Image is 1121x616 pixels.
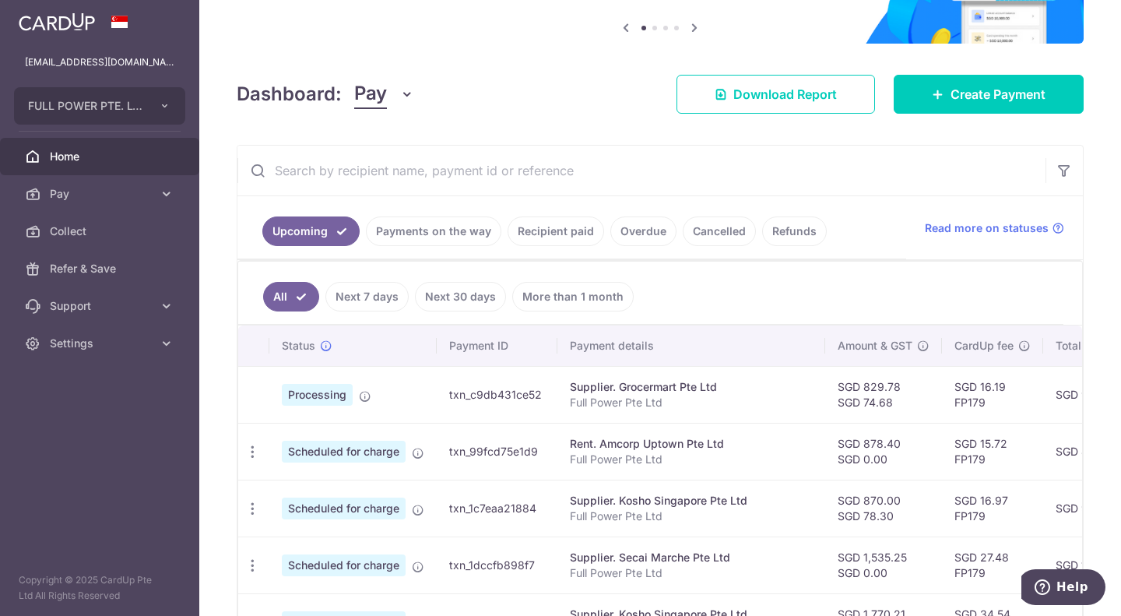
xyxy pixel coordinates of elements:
[894,75,1084,114] a: Create Payment
[237,146,1045,195] input: Search by recipient name, payment id or reference
[557,326,825,366] th: Payment details
[825,480,942,537] td: SGD 870.00 SGD 78.30
[951,85,1045,104] span: Create Payment
[25,55,174,70] p: [EMAIL_ADDRESS][DOMAIN_NAME]
[50,186,153,202] span: Pay
[570,565,813,581] p: Full Power Pte Ltd
[263,282,319,312] a: All
[942,423,1043,480] td: SGD 15.72 FP179
[570,395,813,410] p: Full Power Pte Ltd
[28,98,143,114] span: FULL POWER PTE. LTD.
[50,261,153,276] span: Refer & Save
[1021,569,1105,608] iframe: Opens a widget where you can find more information
[825,423,942,480] td: SGD 878.40 SGD 0.00
[282,338,315,354] span: Status
[733,85,837,104] span: Download Report
[942,537,1043,593] td: SGD 27.48 FP179
[825,366,942,423] td: SGD 829.78 SGD 74.68
[925,220,1064,236] a: Read more on statuses
[354,79,414,109] button: Pay
[14,87,185,125] button: FULL POWER PTE. LTD.
[366,216,501,246] a: Payments on the way
[762,216,827,246] a: Refunds
[282,554,406,576] span: Scheduled for charge
[942,480,1043,537] td: SGD 16.97 FP179
[262,216,360,246] a: Upcoming
[1056,338,1107,354] span: Total amt.
[282,441,406,463] span: Scheduled for charge
[282,498,406,519] span: Scheduled for charge
[570,379,813,395] div: Supplier. Grocermart Pte Ltd
[437,326,557,366] th: Payment ID
[942,366,1043,423] td: SGD 16.19 FP179
[437,537,557,593] td: txn_1dccfb898f7
[570,436,813,452] div: Rent. Amcorp Uptown Pte Ltd
[610,216,676,246] a: Overdue
[50,224,153,239] span: Collect
[508,216,604,246] a: Recipient paid
[676,75,875,114] a: Download Report
[282,384,353,406] span: Processing
[50,298,153,314] span: Support
[512,282,634,312] a: More than 1 month
[683,216,756,246] a: Cancelled
[570,452,813,467] p: Full Power Pte Ltd
[570,550,813,565] div: Supplier. Secai Marche Pte Ltd
[954,338,1014,354] span: CardUp fee
[825,537,942,593] td: SGD 1,535.25 SGD 0.00
[354,79,387,109] span: Pay
[570,493,813,509] div: Supplier. Kosho Singapore Pte Ltd
[437,366,557,423] td: txn_c9db431ce52
[437,480,557,537] td: txn_1c7eaa21884
[925,220,1049,236] span: Read more on statuses
[19,12,95,31] img: CardUp
[325,282,409,312] a: Next 7 days
[415,282,506,312] a: Next 30 days
[50,149,153,164] span: Home
[437,423,557,480] td: txn_99fcd75e1d9
[237,80,342,108] h4: Dashboard:
[50,336,153,351] span: Settings
[570,509,813,524] p: Full Power Pte Ltd
[838,338,912,354] span: Amount & GST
